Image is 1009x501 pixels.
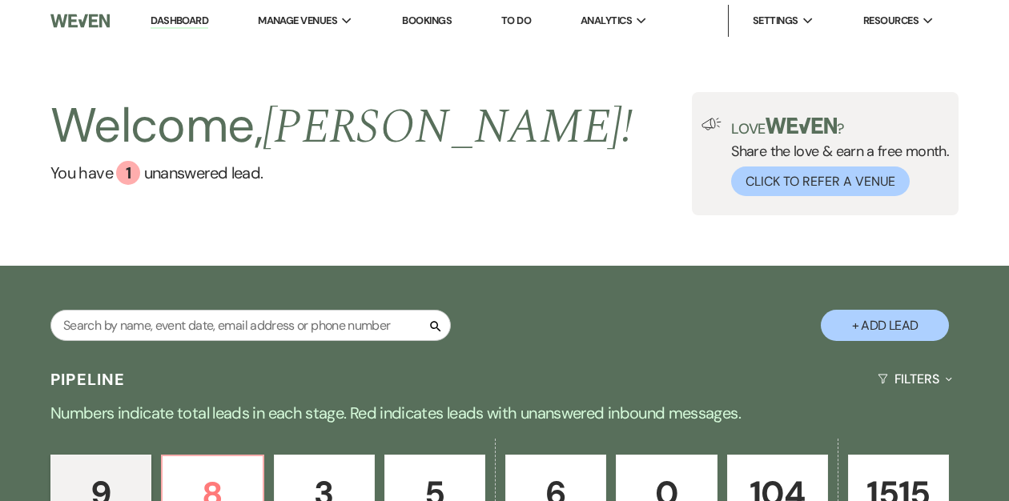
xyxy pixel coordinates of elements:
div: Share the love & earn a free month. [722,118,949,196]
a: To Do [501,14,531,27]
p: Love ? [731,118,949,136]
h2: Welcome, [50,92,633,161]
span: Resources [863,13,919,29]
input: Search by name, event date, email address or phone number [50,310,451,341]
img: weven-logo-green.svg [766,118,837,134]
span: [PERSON_NAME] ! [263,90,633,164]
span: Settings [753,13,798,29]
button: Filters [871,358,959,400]
span: Manage Venues [258,13,337,29]
img: Weven Logo [50,4,110,38]
a: Dashboard [151,14,208,29]
button: + Add Lead [821,310,949,341]
button: Click to Refer a Venue [731,166,910,196]
span: Analytics [581,13,632,29]
a: You have 1 unanswered lead. [50,161,633,185]
a: Bookings [402,14,452,27]
h3: Pipeline [50,368,126,391]
div: 1 [116,161,140,185]
img: loud-speaker-illustration.svg [701,118,722,130]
